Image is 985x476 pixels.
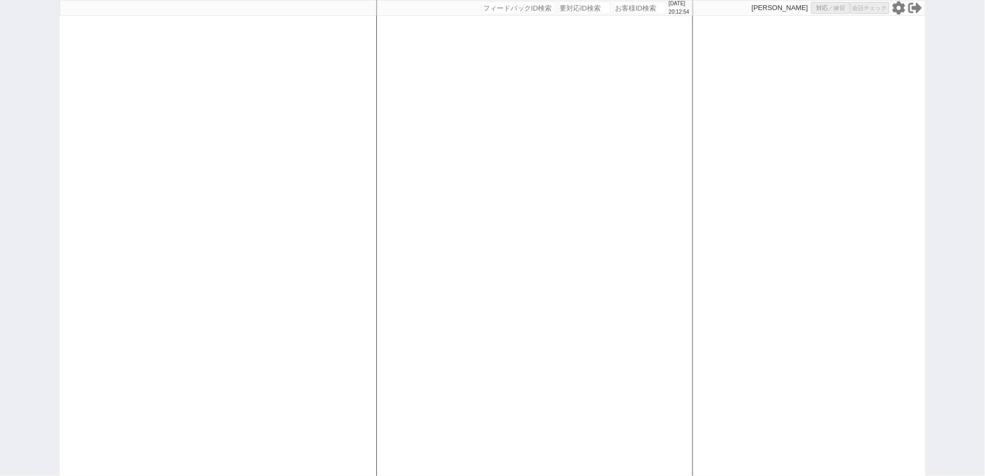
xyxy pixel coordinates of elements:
[853,4,887,12] span: 会話チェック
[811,2,850,14] button: 対応／練習
[669,8,689,16] p: 20:12:54
[481,2,555,14] input: フィードバックID検索
[752,4,808,12] p: [PERSON_NAME]
[834,4,846,12] span: 練習
[817,4,828,12] span: 対応
[850,2,889,14] button: 会話チェック
[558,2,611,14] input: 要対応ID検索
[613,2,666,14] input: お客様ID検索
